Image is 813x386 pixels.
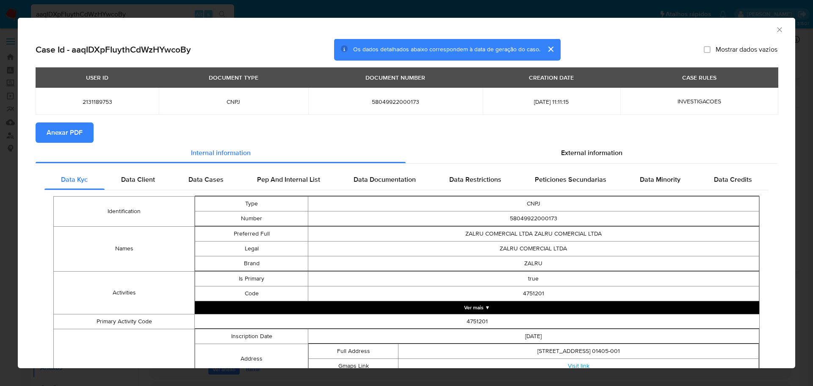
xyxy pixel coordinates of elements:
[353,45,540,54] span: Os dados detalhados abaixo correspondem à data de geração do caso.
[308,256,759,271] td: ZALRU
[308,286,759,301] td: 4751201
[195,301,759,314] button: Expand array
[318,98,473,106] span: 58049922000173
[257,175,320,184] span: Pep And Internal List
[398,344,759,358] td: [STREET_ADDRESS] 01405-001
[195,314,760,329] td: 4751201
[195,196,308,211] td: Type
[195,286,308,301] td: Code
[36,122,94,143] button: Anexar PDF
[121,175,155,184] span: Data Client
[81,70,113,85] div: USER ID
[36,143,777,163] div: Detailed info
[308,271,759,286] td: true
[195,226,308,241] td: Preferred Full
[493,98,611,106] span: [DATE] 11:11:15
[354,175,416,184] span: Data Documentation
[716,45,777,54] span: Mostrar dados vazios
[535,175,606,184] span: Peticiones Secundarias
[677,70,722,85] div: CASE RULES
[54,226,195,271] td: Names
[169,98,298,106] span: CNPJ
[191,148,251,158] span: Internal information
[188,175,224,184] span: Data Cases
[47,123,83,142] span: Anexar PDF
[561,148,622,158] span: External information
[308,358,398,373] td: Gmaps Link
[524,70,579,85] div: CREATION DATE
[714,175,752,184] span: Data Credits
[54,271,195,314] td: Activities
[640,175,680,184] span: Data Minority
[18,18,795,368] div: closure-recommendation-modal
[61,175,88,184] span: Data Kyc
[540,39,561,59] button: cerrar
[308,329,759,344] td: [DATE]
[308,211,759,226] td: 58049922000173
[44,169,769,190] div: Detailed internal info
[775,25,783,33] button: Fechar a janela
[195,329,308,344] td: Inscription Date
[195,344,308,374] td: Address
[568,361,589,370] a: Visit link
[195,256,308,271] td: Brand
[308,226,759,241] td: ZALRU COMERCIAL LTDA ZALRU COMERCIAL LTDA
[46,98,149,106] span: 2131189753
[195,241,308,256] td: Legal
[449,175,501,184] span: Data Restrictions
[677,97,721,106] span: INVESTIGACOES
[195,211,308,226] td: Number
[308,196,759,211] td: CNPJ
[54,314,195,329] td: Primary Activity Code
[204,70,263,85] div: DOCUMENT TYPE
[308,241,759,256] td: ZALRU COMERCIAL LTDA
[36,44,191,55] h2: Case Id - aaqIDXpFIuythCdWzHYwcoBy
[195,271,308,286] td: Is Primary
[308,344,398,358] td: Full Address
[54,196,195,226] td: Identification
[360,70,430,85] div: DOCUMENT NUMBER
[704,46,711,53] input: Mostrar dados vazios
